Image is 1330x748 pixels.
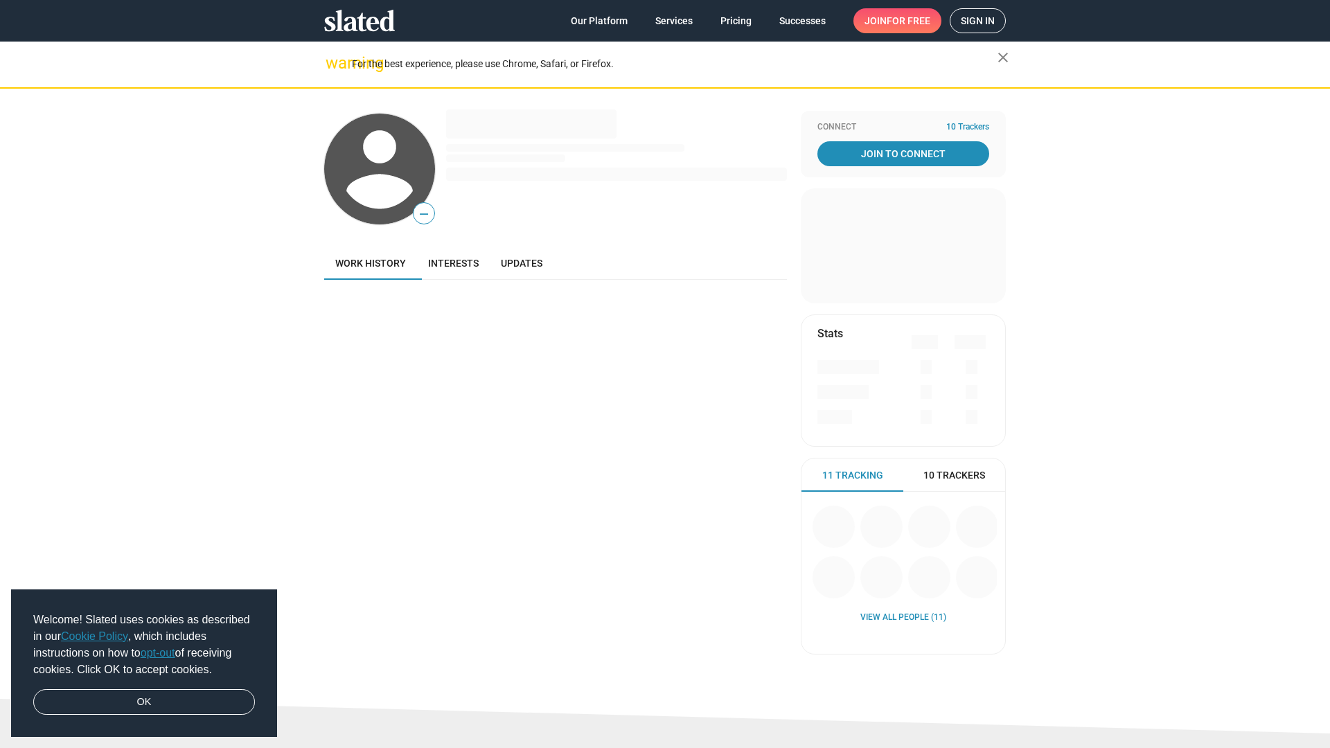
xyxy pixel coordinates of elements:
[326,55,342,71] mat-icon: warning
[571,8,628,33] span: Our Platform
[779,8,826,33] span: Successes
[141,647,175,659] a: opt-out
[887,8,930,33] span: for free
[860,612,946,623] a: View all People (11)
[33,689,255,715] a: dismiss cookie message
[995,49,1011,66] mat-icon: close
[923,469,985,482] span: 10 Trackers
[817,326,843,341] mat-card-title: Stats
[822,469,883,482] span: 11 Tracking
[817,141,989,166] a: Join To Connect
[946,122,989,133] span: 10 Trackers
[11,589,277,738] div: cookieconsent
[644,8,704,33] a: Services
[428,258,479,269] span: Interests
[414,205,434,223] span: —
[61,630,128,642] a: Cookie Policy
[864,8,930,33] span: Join
[720,8,752,33] span: Pricing
[950,8,1006,33] a: Sign in
[853,8,941,33] a: Joinfor free
[709,8,763,33] a: Pricing
[961,9,995,33] span: Sign in
[33,612,255,678] span: Welcome! Slated uses cookies as described in our , which includes instructions on how to of recei...
[335,258,406,269] span: Work history
[817,122,989,133] div: Connect
[820,141,986,166] span: Join To Connect
[490,247,553,280] a: Updates
[501,258,542,269] span: Updates
[560,8,639,33] a: Our Platform
[417,247,490,280] a: Interests
[324,247,417,280] a: Work history
[655,8,693,33] span: Services
[352,55,997,73] div: For the best experience, please use Chrome, Safari, or Firefox.
[768,8,837,33] a: Successes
